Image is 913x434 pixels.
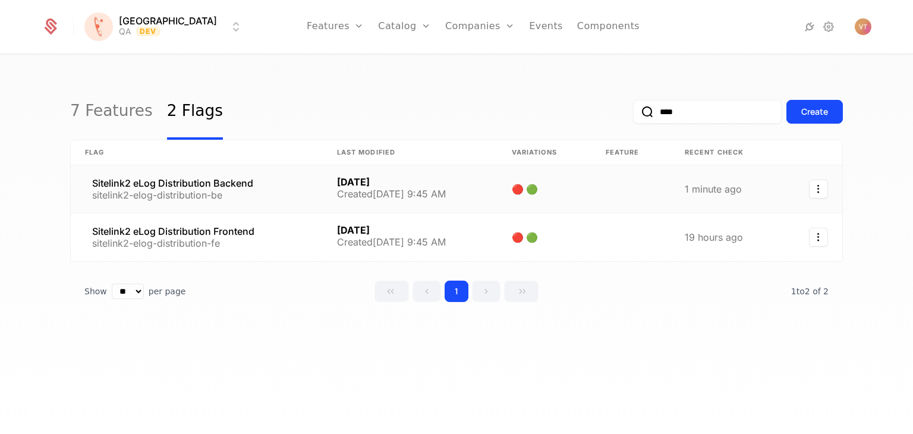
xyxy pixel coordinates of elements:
span: [GEOGRAPHIC_DATA] [119,16,217,26]
button: Create [786,100,843,124]
img: Florence [84,12,113,41]
th: Flag [71,140,323,165]
div: Create [801,106,828,118]
a: Settings [821,20,836,34]
a: 2 Flags [167,84,223,140]
span: 1 to 2 of [791,287,823,296]
button: Open user button [855,18,871,35]
span: per page [149,285,186,297]
th: Feature [591,140,670,165]
div: QA [119,26,131,37]
th: Last Modified [323,140,498,165]
div: Page navigation [374,281,539,302]
span: 2 [791,287,829,296]
button: Go to next page [472,281,500,302]
button: Select action [809,180,828,199]
span: Dev [136,27,160,36]
img: Vlada Todorovic [855,18,871,35]
span: Show [84,285,107,297]
th: Recent check [670,140,782,165]
button: Select environment [88,14,243,40]
button: Go to first page [374,281,409,302]
a: Integrations [802,20,817,34]
button: Go to page 1 [445,281,468,302]
th: Variations [498,140,591,165]
button: Select action [809,228,828,247]
a: 7 Features [70,84,153,140]
div: Table pagination [70,281,843,302]
button: Go to last page [504,281,539,302]
select: Select page size [112,284,144,299]
button: Go to previous page [413,281,441,302]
